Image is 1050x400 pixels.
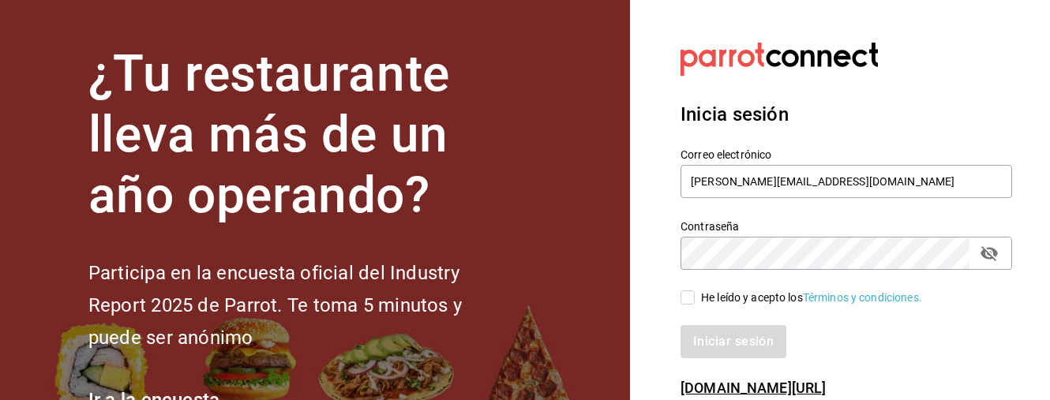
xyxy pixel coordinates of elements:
div: He leído y acepto los [701,290,922,306]
h1: ¿Tu restaurante lleva más de un año operando? [88,44,515,226]
label: Contraseña [681,221,1012,232]
input: Ingresa tu correo electrónico [681,165,1012,198]
h3: Inicia sesión [681,100,1012,129]
a: Términos y condiciones. [803,291,922,304]
button: passwordField [976,240,1003,267]
a: [DOMAIN_NAME][URL] [681,379,826,396]
label: Correo electrónico [681,149,1012,160]
h2: Participa en la encuesta oficial del Industry Report 2025 de Parrot. Te toma 5 minutos y puede se... [88,257,515,353]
